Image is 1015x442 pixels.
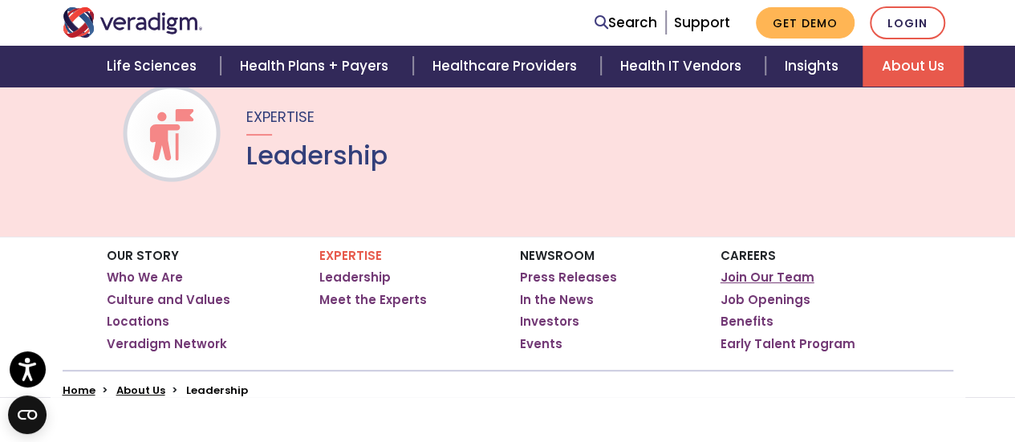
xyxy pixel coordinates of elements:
[721,314,773,330] a: Benefits
[863,46,964,87] a: About Us
[116,383,165,398] a: About Us
[520,314,579,330] a: Investors
[721,270,814,286] a: Join Our Team
[721,292,810,308] a: Job Openings
[107,270,183,286] a: Who We Are
[870,6,945,39] a: Login
[319,292,427,308] a: Meet the Experts
[63,7,203,38] img: Veradigm logo
[107,336,227,352] a: Veradigm Network
[601,46,765,87] a: Health IT Vendors
[756,7,855,39] a: Get Demo
[87,46,221,87] a: Life Sciences
[221,46,412,87] a: Health Plans + Payers
[674,13,730,32] a: Support
[107,292,230,308] a: Culture and Values
[520,270,617,286] a: Press Releases
[721,336,855,352] a: Early Talent Program
[765,46,863,87] a: Insights
[319,270,391,286] a: Leadership
[246,140,388,171] h1: Leadership
[413,46,601,87] a: Healthcare Providers
[520,292,594,308] a: In the News
[63,383,95,398] a: Home
[107,314,169,330] a: Locations
[595,12,657,34] a: Search
[8,395,47,434] button: Open CMP widget
[520,336,562,352] a: Events
[246,107,315,127] span: Expertise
